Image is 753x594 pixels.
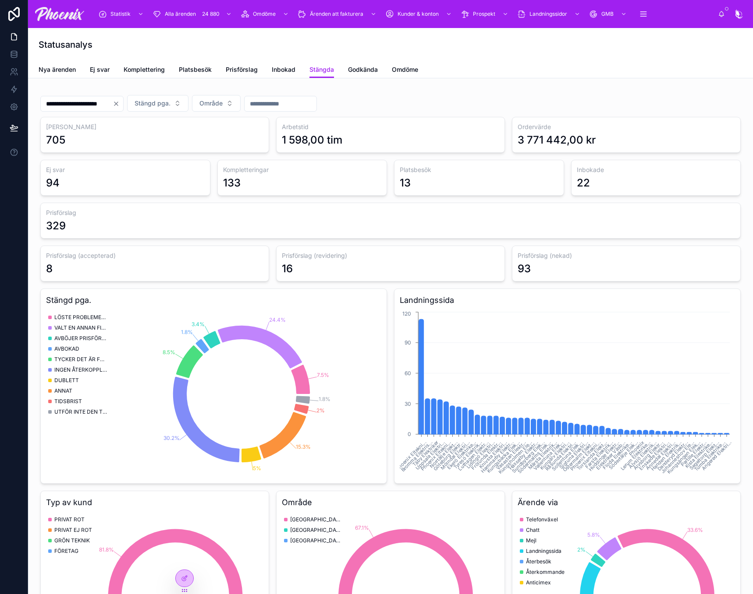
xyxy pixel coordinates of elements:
div: 1 598,00 tim [282,133,342,147]
text: Tumba Elektrike... [693,439,726,473]
span: [GEOGRAPHIC_DATA] [290,527,343,534]
span: Återbesök [526,558,551,565]
span: Godkända [348,65,378,74]
span: Område [199,99,223,108]
tspan: 1.8% [181,329,193,335]
a: Platsbesök [179,62,212,79]
tspan: 24.4% [269,316,286,323]
text: Enskede Elektri... [638,439,671,472]
text: Bromma Elektris... [400,439,433,473]
h3: Inbokade [577,165,735,174]
span: PRIVAT EJ ROT [54,527,92,534]
div: 705 [46,133,65,147]
tspan: 120 [402,310,411,317]
div: 24 880 [199,9,222,19]
span: PRIVAT ROT [54,516,85,523]
text: Tyresö Elektrik... [452,439,483,471]
div: chart [46,310,381,478]
a: Nya ärenden [39,62,76,79]
a: Omdöme [238,6,293,22]
text: Annedal Elektri... [645,439,677,471]
tspan: 60 [405,370,411,376]
span: Prisförslag [226,65,258,74]
text: Kungsbacka Elek... [486,439,521,474]
tspan: 5% [253,465,261,471]
span: TYCKER DET ÄR FÖR DYRT [54,356,107,363]
h3: Område [282,496,499,509]
span: Statistik [110,11,131,18]
span: AVBÖJER PRISFÖRSLAG [54,335,107,342]
span: Ej svar [90,65,110,74]
div: 329 [46,219,66,233]
a: Inbokad [272,62,295,79]
a: Prisförslag [226,62,258,79]
text: Handen Elektrik... [650,439,683,472]
span: UTFÖR INTE DEN TYPEN AV ARBETE [54,408,107,415]
h3: [PERSON_NAME] [46,123,263,131]
tspan: 90 [405,339,411,346]
text: Norrtälje Elekt... [428,439,458,470]
text: Göteborg Elektr... [432,439,465,472]
text: Vasastan Elektr... [495,439,527,471]
span: Komplettering [124,65,165,74]
tspan: 30.2% [163,435,180,441]
span: Platsbesök [179,65,212,74]
tspan: 8.5% [163,349,175,355]
text: Phoenix Eltekni... [419,439,452,472]
text: Sigtuna Elektri... [558,439,590,471]
text: Johanneshov Ele... [660,439,695,475]
tspan: 3.4% [192,321,205,327]
text: Lerum Elektrike... [619,439,652,472]
span: Stängda [309,65,334,74]
a: Statistik [96,6,148,22]
text: Segeltorp Elekt... [688,439,720,471]
span: GMB [601,11,614,18]
span: Mejl [526,537,536,544]
span: Stängd pga. [135,99,170,108]
span: Inbokad [272,65,295,74]
tspan: 33.6% [687,527,703,533]
text: Östermalm Elekt... [562,439,596,473]
span: Återkommande [526,569,565,576]
text: Torslanda Elekt... [575,439,608,472]
tspan: 1.8% [319,396,330,402]
h3: Ej svar [46,165,205,174]
div: 16 [282,262,293,276]
span: Nya ärenden [39,65,76,74]
div: 133 [223,176,241,190]
div: 13 [400,176,411,190]
button: Select Button [127,95,188,112]
h3: Prisförslag (accepterad) [46,251,263,260]
text: Hammarby Elektr... [480,439,515,474]
span: Telefonväxel [526,516,558,523]
div: 22 [577,176,590,190]
text: Råsunda Elektri... [544,439,577,472]
text: Sundbyberg Elek... [511,439,546,474]
text: Uppsala Elektri... [414,439,446,471]
div: scrollable content [91,4,718,24]
div: 94 [46,176,60,190]
text: Phoenix Eltekni... [395,439,427,472]
text: Täby Elektriker [411,439,440,468]
text: Märsta Elektrik... [527,439,558,471]
a: Omdöme [392,62,418,79]
a: Alla ärenden24 880 [150,6,236,22]
text: Frölunda Elektr... [470,439,502,471]
text: Kungsängen Elek... [666,439,701,475]
text: Partille Elektr... [679,439,707,467]
a: Ärenden att fakturera [295,6,381,22]
span: Alla ärenden [165,11,196,18]
text: Ekerö Elektrike... [446,439,477,471]
span: Landningssida [526,548,561,555]
tspan: 0 [408,431,411,437]
div: 8 [46,262,53,276]
div: 93 [518,262,531,276]
span: LÖSTE PROBLEMET SJÄLV [54,314,107,321]
h3: Prisförslag [46,208,735,217]
text: Kungsholmen Ele... [497,439,533,475]
text: Luthagen Elektr... [457,439,490,472]
span: Landningssidor [529,11,567,18]
h1: Statusanalys [39,39,92,51]
text: Södermalms Elek... [516,439,552,475]
span: VALT EN ANNAN FIRMA [54,324,107,331]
